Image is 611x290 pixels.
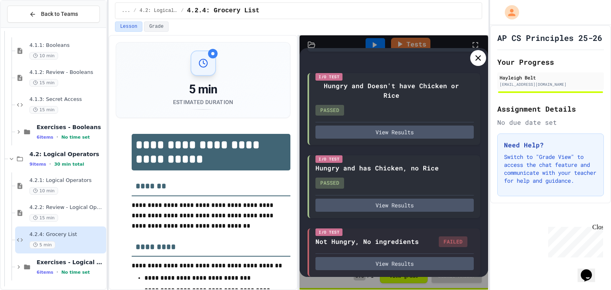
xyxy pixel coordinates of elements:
[545,224,603,257] iframe: chat widget
[173,82,234,97] div: 5 min
[54,162,84,167] span: 30 min total
[37,124,105,131] span: Exercises - Booleans
[29,79,58,87] span: 15 min
[41,10,78,18] span: Back to Teams
[181,8,184,14] span: /
[315,199,474,212] button: View Results
[29,106,58,114] span: 15 min
[315,73,342,81] div: I/O Test
[315,163,439,173] div: Hungry and has Chicken, no Rice
[29,69,105,76] span: 4.1.2: Review - Booleans
[497,118,604,127] div: No due date set
[144,21,169,32] button: Grade
[187,6,259,15] span: 4.2.4: Grocery List
[29,214,58,222] span: 15 min
[49,161,51,167] span: •
[29,42,105,49] span: 4.1.1: Booleans
[29,231,105,238] span: 4.2.4: Grocery List
[315,81,467,100] div: Hungry and Doesn't have Chicken or Rice
[29,177,105,184] span: 4.2.1: Logical Operators
[29,151,105,158] span: 4.2: Logical Operators
[315,155,342,163] div: I/O Test
[497,32,602,43] h1: AP CS Principles 25-26
[140,8,178,14] span: 4.2: Logical Operators
[134,8,136,14] span: /
[500,81,601,87] div: [EMAIL_ADDRESS][DOMAIN_NAME]
[315,237,419,246] div: Not Hungry, No ingredients
[504,140,597,150] h3: Need Help?
[37,270,53,275] span: 6 items
[29,241,55,249] span: 5 min
[56,134,58,140] span: •
[61,135,90,140] span: No time set
[37,259,105,266] span: Exercises - Logical Operators
[29,162,46,167] span: 9 items
[315,178,344,189] div: PASSED
[3,3,55,50] div: Chat with us now!Close
[496,3,521,21] div: My Account
[497,56,604,68] h2: Your Progress
[504,153,597,185] p: Switch to "Grade View" to access the chat feature and communicate with your teacher for help and ...
[173,98,234,106] div: Estimated Duration
[439,236,467,247] div: FAILED
[115,21,142,32] button: Lesson
[56,269,58,275] span: •
[29,52,58,60] span: 10 min
[500,74,601,81] div: Hayleigh Belt
[578,258,603,282] iframe: chat widget
[315,257,474,270] button: View Results
[315,105,344,116] div: PASSED
[37,135,53,140] span: 6 items
[29,204,105,211] span: 4.2.2: Review - Logical Operators
[7,6,100,23] button: Back to Teams
[315,228,342,236] div: I/O Test
[29,96,105,103] span: 4.1.3: Secret Access
[122,8,130,14] span: ...
[315,126,474,139] button: View Results
[29,187,58,195] span: 10 min
[497,103,604,114] h2: Assignment Details
[61,270,90,275] span: No time set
